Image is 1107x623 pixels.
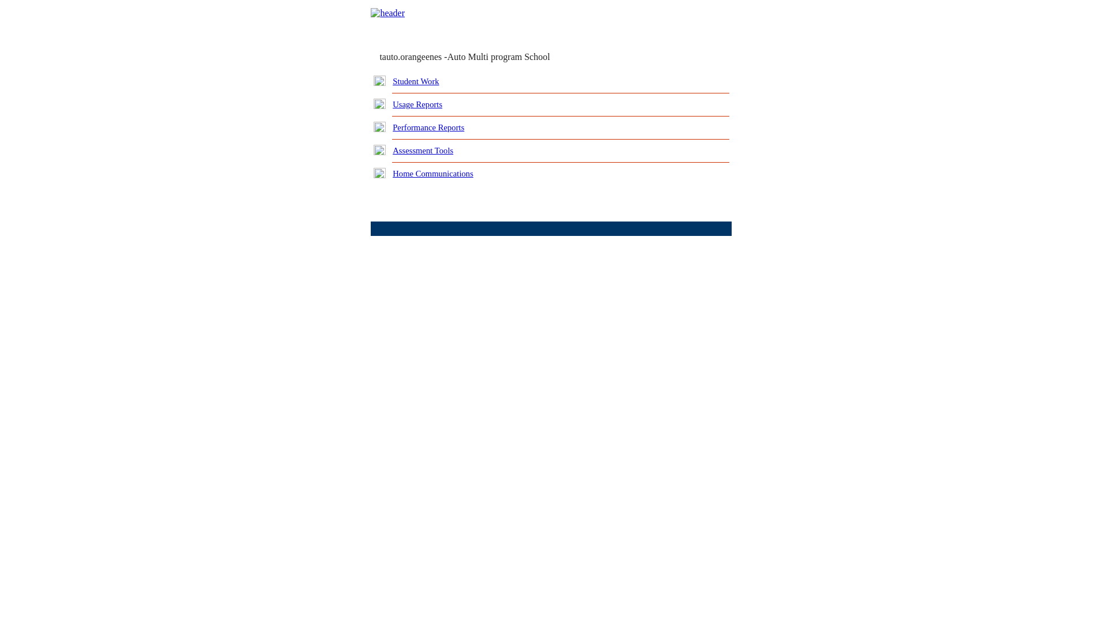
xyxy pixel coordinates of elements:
a: Usage Reports [393,100,442,109]
a: Performance Reports [393,123,464,132]
a: Home Communications [393,169,473,178]
img: plus.gif [374,76,386,86]
nobr: Auto Multi program School [447,52,550,62]
a: Assessment Tools [393,146,453,155]
img: plus.gif [374,99,386,109]
img: plus.gif [374,168,386,178]
img: plus.gif [374,122,386,132]
td: tauto.orangeenes - [379,52,592,62]
img: header [371,8,405,18]
a: Student Work [393,77,439,86]
img: plus.gif [374,145,386,155]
